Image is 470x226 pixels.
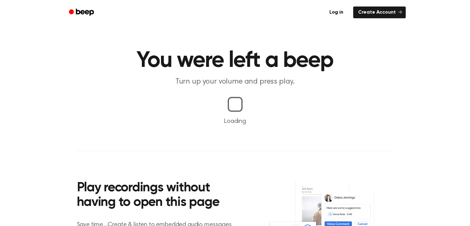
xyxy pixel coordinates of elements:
[77,181,243,210] h2: Play recordings without having to open this page
[65,7,100,19] a: Beep
[353,7,406,18] a: Create Account
[116,77,354,87] p: Turn up your volume and press play.
[323,5,349,20] a: Log in
[77,50,393,72] h1: You were left a beep
[7,117,463,126] p: Loading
